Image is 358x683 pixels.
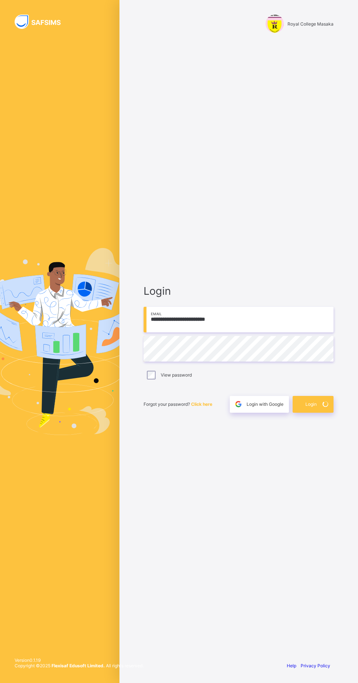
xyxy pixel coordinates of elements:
[234,400,243,408] img: google.396cfc9801f0270233282035f929180a.svg
[15,657,144,663] span: Version 0.1.19
[287,21,334,27] span: Royal College Masaka
[287,663,296,668] a: Help
[247,401,283,407] span: Login with Google
[191,401,212,407] a: Click here
[144,285,334,297] span: Login
[15,15,69,29] img: SAFSIMS Logo
[52,663,105,668] strong: Flexisaf Edusoft Limited.
[305,401,317,407] span: Login
[301,663,330,668] a: Privacy Policy
[144,401,212,407] span: Forgot your password?
[161,372,192,378] label: View password
[15,663,144,668] span: Copyright © 2025 All rights reserved.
